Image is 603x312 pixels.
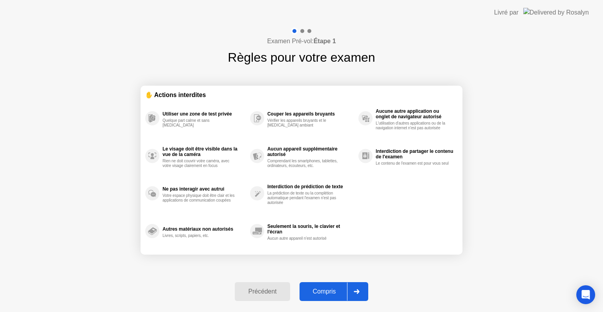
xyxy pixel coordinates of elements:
div: Quelque part calme et sans [MEDICAL_DATA] [163,118,237,128]
h4: Examen Pré-vol: [267,37,336,46]
button: Précédent [235,282,290,301]
img: Delivered by Rosalyn [523,8,589,17]
div: Open Intercom Messenger [576,285,595,304]
div: Rien ne doit couvrir votre caméra, avec votre visage clairement en focus [163,159,237,168]
div: Aucun autre appareil n'est autorisé [267,236,342,241]
div: Seulement la souris, le clavier et l'écran [267,224,354,235]
div: Votre espace physique doit être clair et les applications de communication coupées [163,193,237,203]
div: Livré par [494,8,519,17]
div: Précédent [237,288,287,295]
h1: Règles pour votre examen [228,48,375,67]
div: Utiliser une zone de test privée [163,111,246,117]
div: Couper les appareils bruyants [267,111,354,117]
div: L'utilisation d'autres applications ou de la navigation internet n'est pas autorisée [376,121,450,130]
div: Vérifier les appareils bruyants et le [MEDICAL_DATA] ambiant [267,118,342,128]
div: Ne pas interagir avec autrui [163,186,246,192]
div: Comprendant les smartphones, tablettes, ordinateurs, écouteurs, etc. [267,159,342,168]
div: La prédiction de texte ou la complétion automatique pendant l'examen n'est pas autorisée [267,191,342,205]
div: Aucun appareil supplémentaire autorisé [267,146,354,157]
div: Livres, scripts, papiers, etc. [163,233,237,238]
div: Aucune autre application ou onglet de navigateur autorisé [376,108,454,119]
div: Interdiction de partager le contenu de l'examen [376,149,454,160]
div: Autres matériaux non autorisés [163,226,246,232]
button: Compris [300,282,368,301]
div: ✋ Actions interdites [145,90,458,99]
div: Le contenu de l'examen est pour vous seul [376,161,450,166]
b: Étape 1 [314,38,336,44]
div: Interdiction de prédiction de texte [267,184,354,189]
div: Compris [302,288,347,295]
div: Le visage doit être visible dans la vue de la caméra [163,146,246,157]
